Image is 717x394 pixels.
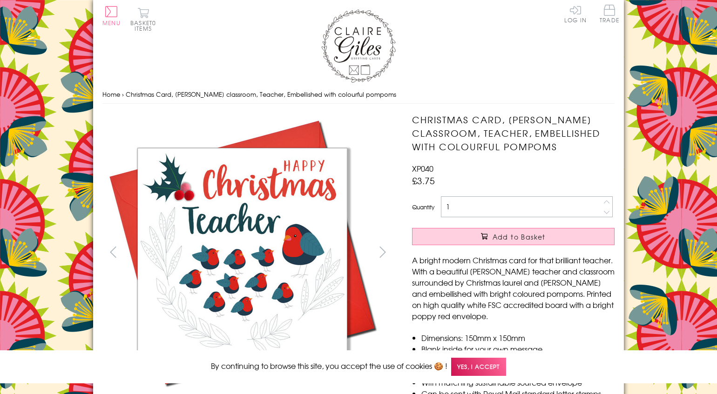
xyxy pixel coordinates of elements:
[102,85,615,104] nav: breadcrumbs
[393,113,673,392] img: Christmas Card, Robin classroom, Teacher, Embellished with colourful pompoms
[126,90,396,99] span: Christmas Card, [PERSON_NAME] classroom, Teacher, Embellished with colourful pompoms
[600,5,619,25] a: Trade
[122,90,124,99] span: ›
[135,19,156,33] span: 0 items
[600,5,619,23] span: Trade
[102,241,123,262] button: prev
[130,7,156,31] button: Basket0 items
[412,228,615,245] button: Add to Basket
[412,163,433,174] span: XP040
[102,19,121,27] span: Menu
[451,358,506,376] span: Yes, I accept
[412,113,615,153] h1: Christmas Card, [PERSON_NAME] classroom, Teacher, Embellished with colourful pompoms
[421,343,615,354] li: Blank inside for your own message
[493,232,546,241] span: Add to Basket
[412,203,434,211] label: Quantity
[421,332,615,343] li: Dimensions: 150mm x 150mm
[102,6,121,26] button: Menu
[372,241,393,262] button: next
[564,5,587,23] a: Log In
[321,9,396,83] img: Claire Giles Greetings Cards
[102,113,382,392] img: Christmas Card, Robin classroom, Teacher, Embellished with colourful pompoms
[102,90,120,99] a: Home
[412,254,615,321] p: A bright modern Christmas card for that brilliant teacher. With a beautiful [PERSON_NAME] teacher...
[412,174,435,187] span: £3.75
